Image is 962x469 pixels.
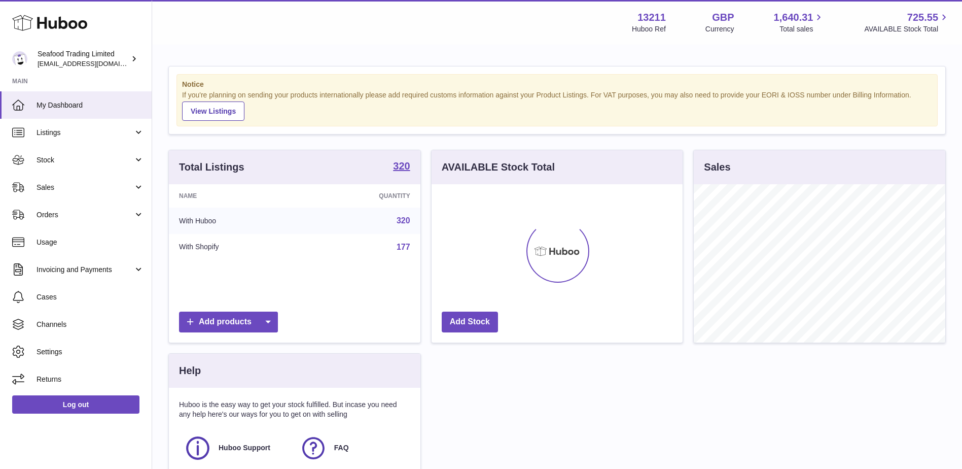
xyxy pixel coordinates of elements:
h3: Help [179,364,201,378]
span: Huboo Support [219,443,270,453]
a: FAQ [300,434,405,462]
span: 725.55 [907,11,938,24]
a: 177 [397,243,410,251]
a: 725.55 AVAILABLE Stock Total [864,11,950,34]
a: Add products [179,312,278,332]
a: 1,640.31 Total sales [774,11,825,34]
span: Cases [37,292,144,302]
strong: 320 [393,161,410,171]
th: Name [169,184,304,208]
td: With Shopify [169,234,304,260]
a: 320 [393,161,410,173]
h3: Sales [704,160,730,174]
span: Stock [37,155,133,165]
span: Returns [37,375,144,384]
div: Seafood Trading Limited [38,49,129,69]
h3: AVAILABLE Stock Total [442,160,555,174]
a: Add Stock [442,312,498,332]
span: FAQ [334,443,349,453]
a: Log out [12,395,139,414]
span: [EMAIL_ADDRESS][DOMAIN_NAME] [38,59,149,68]
strong: GBP [712,11,734,24]
span: Invoicing and Payments [37,265,133,275]
td: With Huboo [169,208,304,234]
div: If you're planning on sending your products internationally please add required customs informati... [182,90,932,121]
strong: 13211 [637,11,666,24]
span: AVAILABLE Stock Total [864,24,950,34]
span: Total sales [779,24,825,34]
a: View Listings [182,102,244,121]
a: 320 [397,216,410,225]
h3: Total Listings [179,160,244,174]
span: 1,640.31 [774,11,813,24]
p: Huboo is the easy way to get your stock fulfilled. But incase you need any help here's our ways f... [179,400,410,419]
span: Settings [37,347,144,357]
strong: Notice [182,80,932,89]
span: Sales [37,183,133,192]
span: Channels [37,320,144,329]
span: My Dashboard [37,100,144,110]
img: online@rickstein.com [12,51,27,66]
span: Listings [37,128,133,138]
span: Usage [37,238,144,247]
div: Huboo Ref [632,24,666,34]
span: Orders [37,210,133,220]
a: Huboo Support [184,434,290,462]
th: Quantity [304,184,420,208]
div: Currency [705,24,734,34]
